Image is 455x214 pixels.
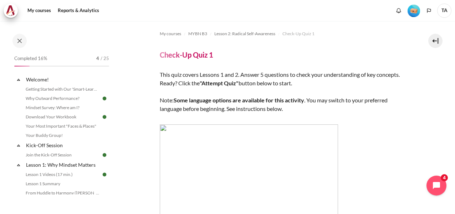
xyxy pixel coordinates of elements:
button: Languages [424,5,434,16]
a: Your Most Important "Faces & Places" [24,122,101,130]
span: / 25 [101,55,109,62]
img: Level #1 [408,5,420,17]
span: 4 [96,55,99,62]
span: Check-Up Quiz 1 [282,31,315,37]
span: My courses [160,31,181,37]
span: MYBN B3 [188,31,207,37]
a: Lesson 1: Why Mindset Matters [25,160,101,170]
nav: Navigation bar [160,28,404,39]
img: Done [101,95,108,102]
span: Collapse [15,161,22,168]
img: Done [101,152,108,158]
span: TA [437,4,451,18]
a: Level #1 [405,4,423,17]
span: Note: [160,97,174,103]
span: Lesson 2: Radical Self-Awareness [214,31,275,37]
span: Collapse [15,76,22,83]
a: Check-Up Quiz 1 [282,30,315,38]
a: User menu [437,4,451,18]
div: 16% [14,66,30,66]
a: Welcome! [25,75,101,84]
a: My courses [160,30,181,38]
strong: "Attempt Quiz" [200,80,239,86]
span: Collapse [15,142,22,149]
a: Lesson 1 Summary [24,180,101,188]
a: Reports & Analytics [55,4,102,18]
span: Completed 16% [14,55,47,62]
a: From Huddle to Harmony ([PERSON_NAME]'s Story) [24,189,101,197]
a: Lesson 1 Videos (17 min.) [24,170,101,179]
img: Done [101,171,108,178]
a: Lesson 2: Radical Self-Awareness [214,30,275,38]
img: Architeck [6,5,16,16]
a: Kick-Off Session [25,140,101,150]
img: Done [101,114,108,120]
div: Level #1 [408,4,420,17]
h4: Check-Up Quiz 1 [160,50,213,59]
a: Download Your Workbook [24,113,101,121]
a: MYBN B3 [188,30,207,38]
strong: Some language options are available for this activity [174,97,304,103]
a: Why Outward Performance? [24,94,101,103]
a: Mindset Survey: Where am I? [24,103,101,112]
a: Your Buddy Group! [24,131,101,140]
a: Getting Started with Our 'Smart-Learning' Platform [24,85,101,93]
a: Join the Kick-Off Session [24,151,101,159]
a: My courses [25,4,53,18]
a: Architeck Architeck [4,4,21,18]
div: Show notification window with no new notifications [393,5,404,16]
